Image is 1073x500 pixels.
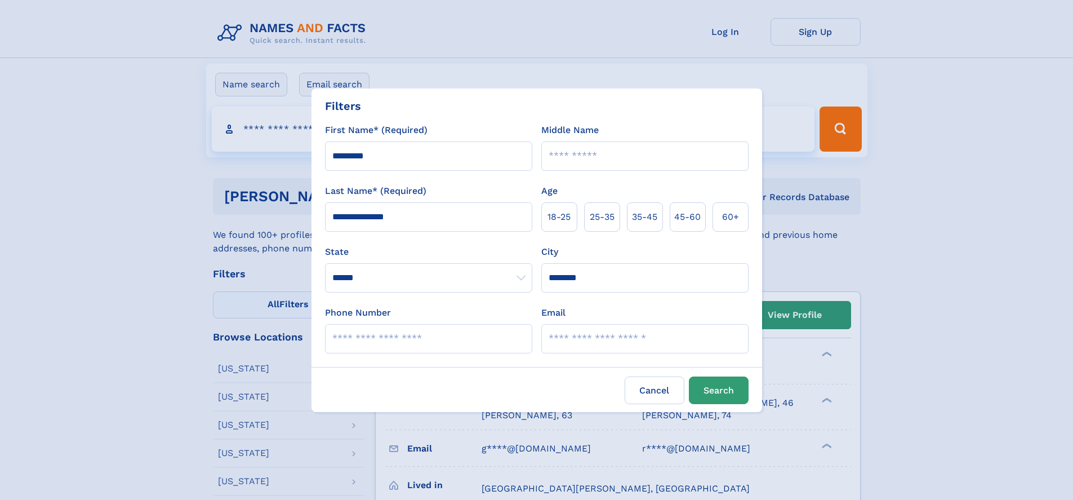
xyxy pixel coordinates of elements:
[547,210,571,224] span: 18‑25
[541,245,558,259] label: City
[625,377,684,404] label: Cancel
[541,306,566,320] label: Email
[689,377,749,404] button: Search
[674,210,701,224] span: 45‑60
[541,123,599,137] label: Middle Name
[325,184,426,198] label: Last Name* (Required)
[590,210,615,224] span: 25‑35
[325,123,428,137] label: First Name* (Required)
[722,210,739,224] span: 60+
[325,306,391,320] label: Phone Number
[325,245,532,259] label: State
[325,98,361,114] div: Filters
[632,210,657,224] span: 35‑45
[541,184,558,198] label: Age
